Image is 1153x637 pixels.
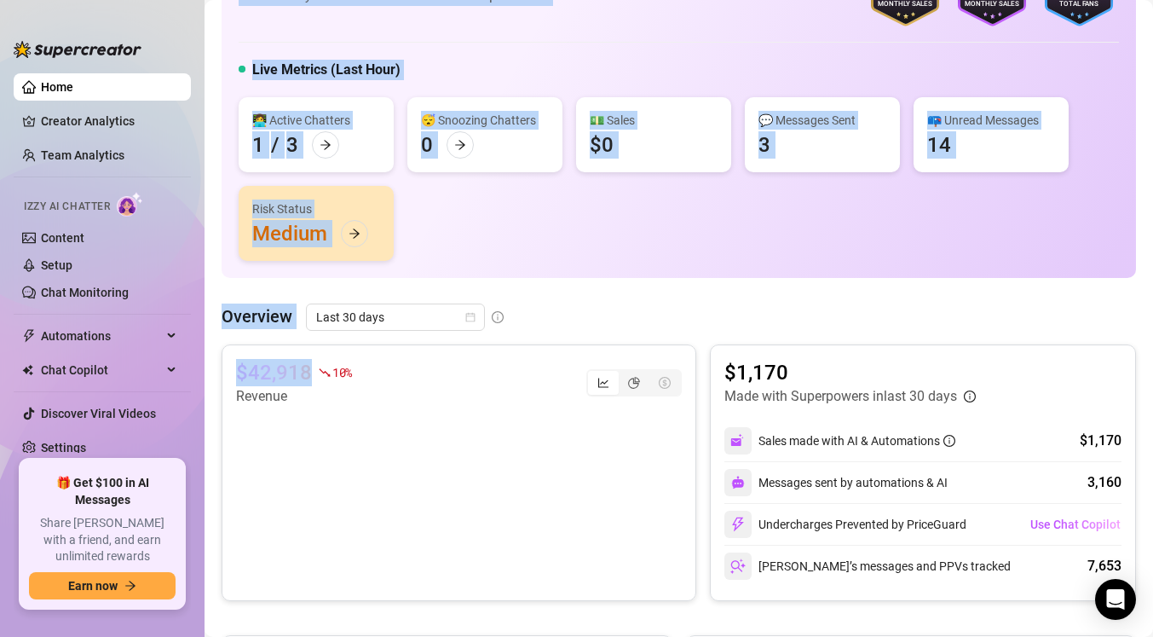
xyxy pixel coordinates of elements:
img: Chat Copilot [22,364,33,376]
span: info-circle [964,391,976,402]
a: Settings [41,441,86,455]
div: Risk Status [252,200,380,218]
span: dollar-circle [659,377,671,389]
article: $1,170 [724,359,976,386]
img: svg%3e [730,559,746,574]
div: 14 [927,131,951,159]
div: 💬 Messages Sent [758,111,886,130]
a: Content [41,231,84,245]
img: svg%3e [731,476,745,489]
a: Discover Viral Videos [41,407,156,420]
article: Made with Superpowers in last 30 days [724,386,957,407]
div: 💵 Sales [590,111,718,130]
a: Team Analytics [41,148,124,162]
span: 10 % [332,364,352,380]
span: arrow-right [454,139,466,151]
div: 3,160 [1087,472,1121,493]
span: 🎁 Get $100 in AI Messages [29,475,176,508]
a: Home [41,80,73,94]
span: Earn now [68,579,118,593]
div: 📪 Unread Messages [927,111,1055,130]
span: Automations [41,322,162,350]
span: fall [319,367,331,379]
div: 1 [252,131,264,159]
a: Creator Analytics [41,107,177,135]
div: $1,170 [1080,431,1121,451]
div: $0 [590,131,614,159]
div: Messages sent by automations & AI [724,469,948,496]
div: 😴 Snoozing Chatters [421,111,549,130]
div: 3 [286,131,298,159]
article: Revenue [236,386,352,407]
span: pie-chart [628,377,640,389]
span: Use Chat Copilot [1030,518,1121,531]
div: 👩‍💻 Active Chatters [252,111,380,130]
span: arrow-right [124,580,136,592]
img: svg%3e [730,433,746,449]
article: Overview [222,304,292,329]
span: Share [PERSON_NAME] with a friend, and earn unlimited rewards [29,515,176,565]
span: thunderbolt [22,329,36,343]
div: Undercharges Prevented by PriceGuard [724,511,966,538]
div: [PERSON_NAME]’s messages and PPVs tracked [724,553,1011,580]
img: AI Chatter [117,192,143,217]
button: Earn nowarrow-right [29,572,176,599]
span: Last 30 days [316,304,475,330]
div: 0 [421,131,433,159]
div: 7,653 [1087,556,1121,576]
span: Izzy AI Chatter [24,199,110,215]
span: info-circle [943,435,955,447]
span: Chat Copilot [41,356,162,384]
div: segmented control [586,369,682,397]
a: Setup [41,258,72,272]
div: 3 [758,131,770,159]
a: Chat Monitoring [41,286,129,299]
span: info-circle [492,311,504,323]
h5: Live Metrics (Last Hour) [252,60,401,80]
div: Sales made with AI & Automations [758,431,955,450]
article: $42,918 [236,359,312,386]
span: line-chart [597,377,609,389]
span: arrow-right [320,139,331,151]
span: calendar [465,312,476,322]
div: Open Intercom Messenger [1095,579,1136,620]
img: logo-BBDzfeDw.svg [14,41,141,58]
img: svg%3e [730,517,746,532]
span: arrow-right [349,228,360,240]
button: Use Chat Copilot [1029,511,1121,538]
